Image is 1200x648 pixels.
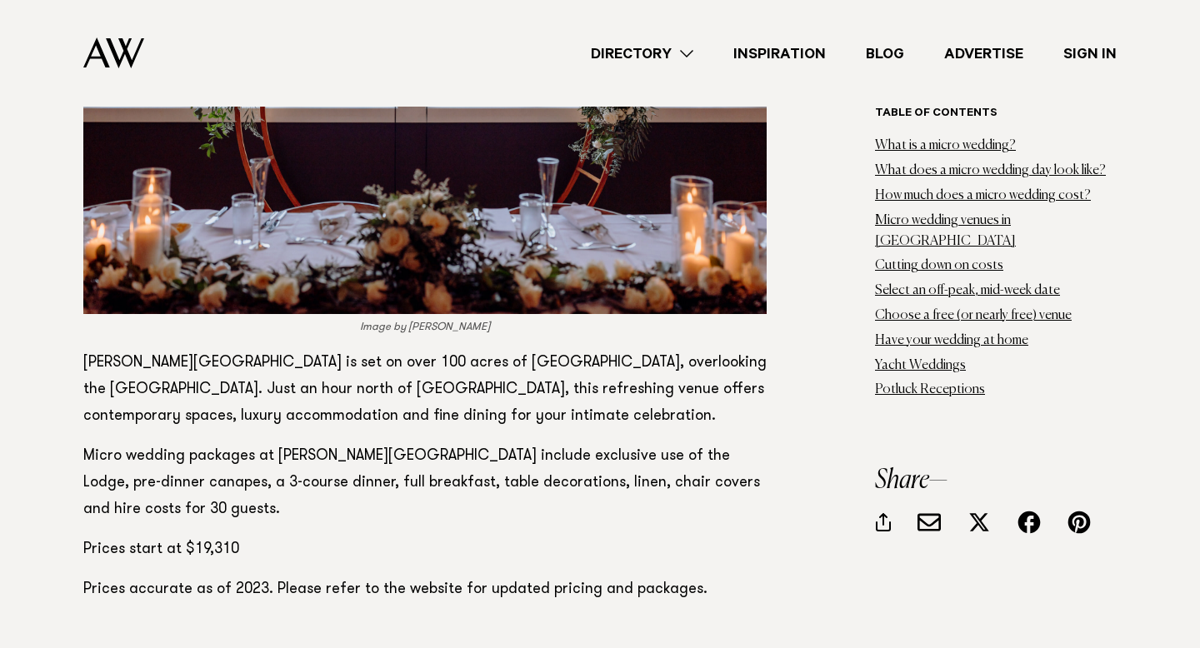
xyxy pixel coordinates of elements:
[924,42,1043,65] a: Advertise
[83,37,144,68] img: Auckland Weddings Logo
[875,358,966,371] a: Yacht Weddings
[875,309,1072,322] a: Choose a free (or nearly free) venue
[360,322,490,332] em: Image by [PERSON_NAME]
[875,383,985,396] a: Potluck Receptions
[875,139,1016,152] a: What is a micro wedding?
[83,576,767,603] p: Prices accurate as of 2023. Please refer to the website for updated pricing and packages.
[875,107,1117,122] h6: Table of contents
[846,42,924,65] a: Blog
[83,536,767,563] p: Prices start at $19,310
[875,284,1060,297] a: Select an off-peak, mid-week date
[875,189,1091,202] a: How much does a micro wedding cost?
[83,350,767,430] p: [PERSON_NAME][GEOGRAPHIC_DATA] is set on over 100 acres of [GEOGRAPHIC_DATA], overlooking the [GE...
[875,259,1003,272] a: Cutting down on costs
[875,214,1016,248] a: Micro wedding venues in [GEOGRAPHIC_DATA]
[875,334,1028,347] a: Have your wedding at home
[875,467,1117,494] h3: Share
[713,42,846,65] a: Inspiration
[571,42,713,65] a: Directory
[1043,42,1137,65] a: Sign In
[875,164,1106,177] a: What does a micro wedding day look like?
[83,443,767,523] p: Micro wedding packages at [PERSON_NAME][GEOGRAPHIC_DATA] include exclusive use of the Lodge, pre-...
